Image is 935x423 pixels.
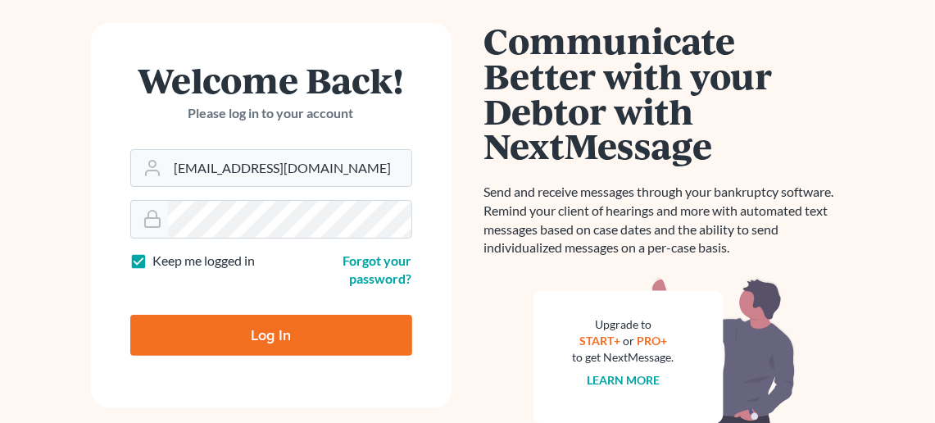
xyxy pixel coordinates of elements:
div: Upgrade to [573,316,674,333]
a: Learn more [587,373,660,387]
p: Please log in to your account [130,104,412,123]
a: PRO+ [637,334,667,348]
a: Forgot your password? [343,252,412,287]
div: to get NextMessage. [573,349,674,366]
h1: Communicate Better with your Debtor with NextMessage [484,23,845,163]
p: Send and receive messages through your bankruptcy software. Remind your client of hearings and mo... [484,183,845,257]
span: or [623,334,634,348]
input: Log In [130,315,412,356]
label: Keep me logged in [153,252,256,271]
a: START+ [579,334,620,348]
input: Email Address [168,150,411,186]
h1: Welcome Back! [130,62,412,98]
